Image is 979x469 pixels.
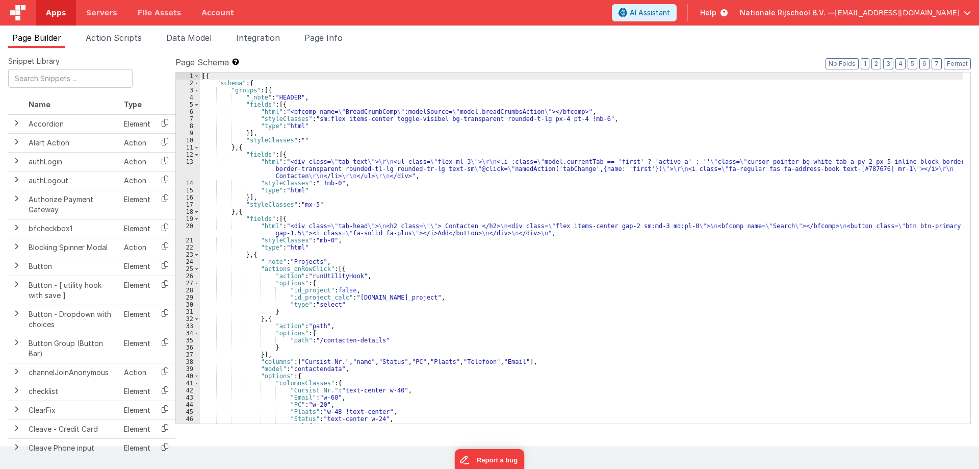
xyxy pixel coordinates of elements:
[835,8,960,18] span: [EMAIL_ADDRESS][DOMAIN_NAME]
[176,287,200,294] div: 28
[176,387,200,394] div: 42
[120,305,154,334] td: Element
[24,382,120,401] td: checklist
[176,301,200,308] div: 30
[176,423,200,430] div: 47
[120,190,154,219] td: Element
[120,382,154,401] td: Element
[176,80,200,87] div: 2
[932,58,942,69] button: 7
[700,8,716,18] span: Help
[120,257,154,276] td: Element
[176,365,200,373] div: 39
[176,251,200,258] div: 23
[176,108,200,115] div: 6
[175,56,229,68] span: Page Schema
[176,194,200,201] div: 16
[46,8,66,18] span: Apps
[120,152,154,171] td: Action
[120,276,154,305] td: Element
[86,33,142,43] span: Action Scripts
[29,100,50,109] span: Name
[24,334,120,363] td: Button Group (Button Bar)
[826,58,859,69] button: No Folds
[176,344,200,351] div: 36
[138,8,182,18] span: File Assets
[86,8,117,18] span: Servers
[176,323,200,330] div: 33
[176,351,200,358] div: 37
[24,171,120,190] td: authLogout
[919,58,930,69] button: 6
[176,187,200,194] div: 15
[612,4,677,21] button: AI Assistant
[120,171,154,190] td: Action
[895,58,906,69] button: 4
[8,69,133,88] input: Search Snippets ...
[120,438,154,457] td: Element
[176,380,200,387] div: 41
[24,190,120,219] td: Authorize Payment Gateway
[176,115,200,122] div: 7
[176,265,200,273] div: 25
[740,8,835,18] span: Nationale Rijschool B.V. —
[176,151,200,158] div: 12
[176,180,200,187] div: 14
[176,223,200,237] div: 20
[120,238,154,257] td: Action
[871,58,881,69] button: 2
[176,308,200,315] div: 31
[176,315,200,323] div: 32
[120,363,154,382] td: Action
[124,100,142,109] span: Type
[176,330,200,337] div: 34
[176,130,200,137] div: 9
[24,114,120,134] td: Accordion
[908,58,917,69] button: 5
[120,219,154,238] td: Element
[176,280,200,287] div: 27
[176,122,200,130] div: 8
[24,305,120,334] td: Button - Dropdown with choices
[120,334,154,363] td: Element
[24,363,120,382] td: channelJoinAnonymous
[176,273,200,280] div: 26
[24,238,120,257] td: Blocking Spinner Modal
[176,415,200,423] div: 46
[24,419,120,438] td: Cleave - Credit Card
[24,276,120,305] td: Button - [ utility hook with save ]
[176,87,200,94] div: 3
[176,337,200,344] div: 35
[24,133,120,152] td: Alert Action
[12,33,61,43] span: Page Builder
[944,58,971,69] button: Format
[176,215,200,223] div: 19
[176,373,200,380] div: 40
[24,219,120,238] td: bfcheckbox1
[24,401,120,419] td: ClearFix
[176,401,200,408] div: 44
[176,294,200,301] div: 29
[176,237,200,244] div: 21
[176,208,200,215] div: 18
[740,8,971,18] button: Nationale Rijschool B.V. — [EMAIL_ADDRESS][DOMAIN_NAME]
[176,358,200,365] div: 38
[176,72,200,80] div: 1
[176,201,200,208] div: 17
[861,58,869,69] button: 1
[120,401,154,419] td: Element
[176,137,200,144] div: 10
[120,133,154,152] td: Action
[176,144,200,151] div: 11
[24,257,120,276] td: Button
[176,258,200,265] div: 24
[166,33,212,43] span: Data Model
[24,152,120,171] td: authLogin
[883,58,893,69] button: 3
[176,244,200,251] div: 22
[120,114,154,134] td: Element
[120,419,154,438] td: Element
[176,94,200,101] div: 4
[176,408,200,415] div: 45
[176,101,200,108] div: 5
